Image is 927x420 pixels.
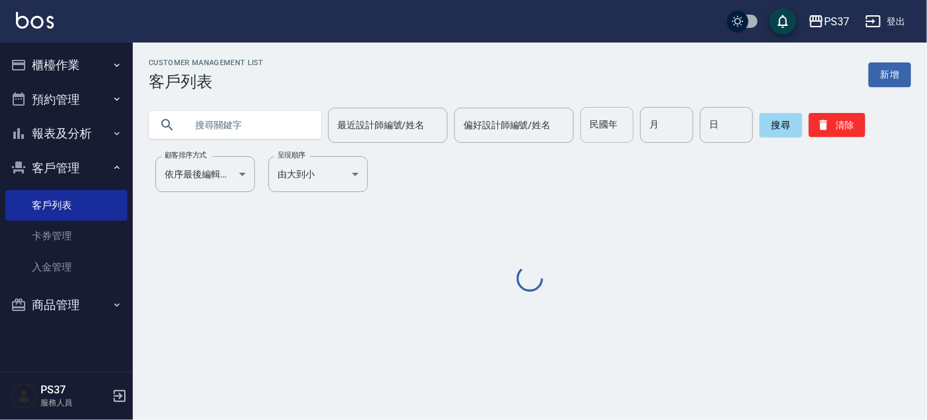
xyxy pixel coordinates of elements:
[165,150,207,160] label: 顧客排序方式
[803,8,855,35] button: PS37
[824,13,849,30] div: PS37
[5,190,127,221] a: 客戶列表
[770,8,796,35] button: save
[155,156,255,192] div: 依序最後編輯時間
[16,12,54,29] img: Logo
[41,383,108,397] h5: PS37
[809,113,865,137] button: 清除
[41,397,108,409] p: 服務人員
[149,58,264,67] h2: Customer Management List
[5,288,127,322] button: 商品管理
[860,9,911,34] button: 登出
[278,150,305,160] label: 呈現順序
[268,156,368,192] div: 由大到小
[5,48,127,82] button: 櫃檯作業
[149,72,264,91] h3: 客戶列表
[5,221,127,251] a: 卡券管理
[5,151,127,185] button: 客戶管理
[5,252,127,282] a: 入金管理
[869,62,911,87] a: 新增
[5,116,127,151] button: 報表及分析
[760,113,802,137] button: 搜尋
[186,107,311,143] input: 搜尋關鍵字
[11,383,37,409] img: Person
[5,82,127,117] button: 預約管理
